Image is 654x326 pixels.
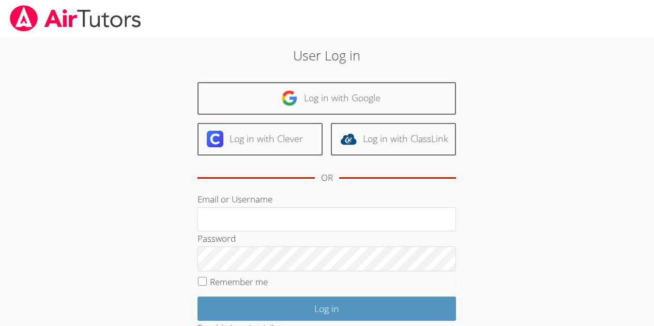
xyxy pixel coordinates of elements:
[197,123,323,156] a: Log in with Clever
[207,131,223,147] img: clever-logo-6eab21bc6e7a338710f1a6ff85c0baf02591cd810cc4098c63d3a4b26e2feb20.svg
[340,131,357,147] img: classlink-logo-d6bb404cc1216ec64c9a2012d9dc4662098be43eaf13dc465df04b49fa7ab582.svg
[150,45,504,65] h2: User Log in
[9,5,142,32] img: airtutors_banner-c4298cdbf04f3fff15de1276eac7730deb9818008684d7c2e4769d2f7ddbe033.png
[331,123,456,156] a: Log in with ClassLink
[210,276,268,288] label: Remember me
[281,90,298,106] img: google-logo-50288ca7cdecda66e5e0955fdab243c47b7ad437acaf1139b6f446037453330a.svg
[197,297,456,321] input: Log in
[321,170,333,185] div: OR
[197,82,456,115] a: Log in with Google
[197,232,236,244] label: Password
[197,193,272,205] label: Email or Username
